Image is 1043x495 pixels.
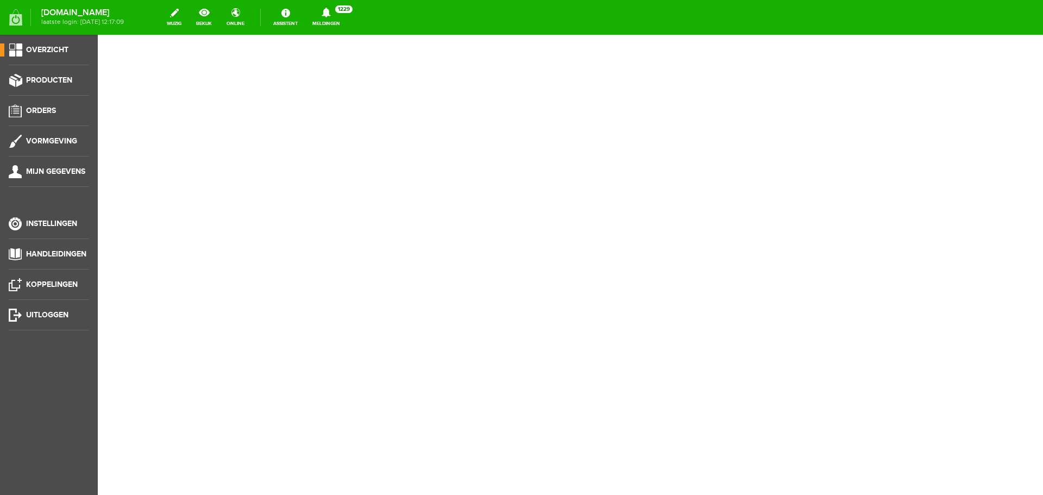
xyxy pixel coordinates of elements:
strong: [DOMAIN_NAME] [41,10,124,16]
span: laatste login: [DATE] 12:17:09 [41,19,124,25]
a: bekijk [190,5,218,29]
span: Orders [26,106,56,115]
span: Producten [26,76,72,85]
a: Meldingen1229 [306,5,347,29]
a: Assistent [267,5,304,29]
span: Vormgeving [26,136,77,146]
span: Instellingen [26,219,77,228]
span: 1229 [335,5,353,13]
span: Handleidingen [26,249,86,259]
span: Uitloggen [26,310,68,319]
a: online [220,5,251,29]
a: wijzig [160,5,188,29]
span: Mijn gegevens [26,167,85,176]
span: Overzicht [26,45,68,54]
span: Koppelingen [26,280,78,289]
